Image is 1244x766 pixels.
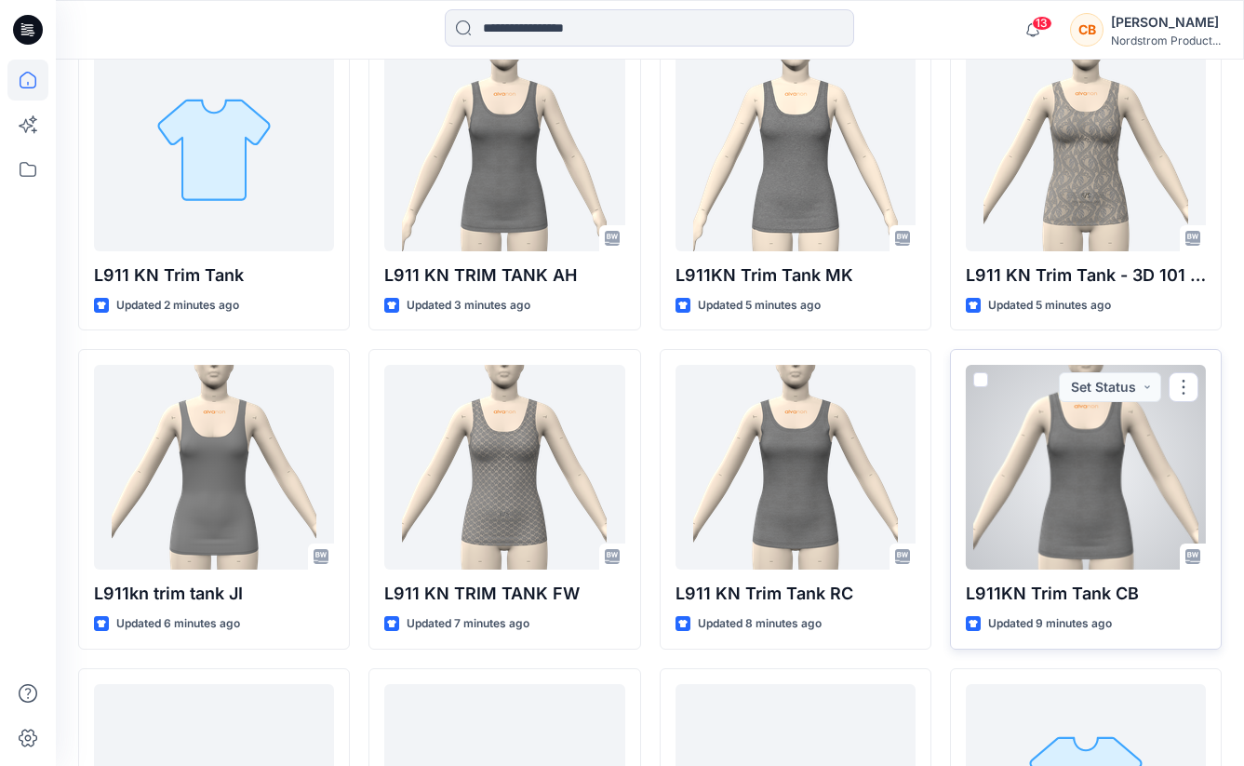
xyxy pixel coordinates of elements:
[676,581,916,607] p: L911 KN Trim Tank RC
[1032,16,1052,31] span: 13
[676,262,916,289] p: L911KN Trim Tank MK
[407,614,529,634] p: Updated 7 minutes ago
[116,296,239,316] p: Updated 2 minutes ago
[94,581,334,607] p: L911kn trim tank JI
[384,262,624,289] p: L911 KN TRIM TANK AH
[988,296,1111,316] p: Updated 5 minutes ago
[384,581,624,607] p: L911 KN TRIM TANK FW
[988,614,1112,634] p: Updated 9 minutes ago
[966,262,1206,289] p: L911 KN Trim Tank - 3D 101 CS
[966,365,1206,570] a: L911KN Trim Tank CB
[966,47,1206,251] a: L911 KN Trim Tank - 3D 101 CS
[698,296,821,316] p: Updated 5 minutes ago
[94,262,334,289] p: L911 KN Trim Tank
[676,365,916,570] a: L911 KN Trim Tank RC
[966,581,1206,607] p: L911KN Trim Tank CB
[94,47,334,251] a: L911 KN Trim Tank
[384,47,624,251] a: L911 KN TRIM TANK AH
[676,47,916,251] a: L911KN Trim Tank MK
[1111,11,1221,34] div: [PERSON_NAME]
[698,614,822,634] p: Updated 8 minutes ago
[384,365,624,570] a: L911 KN TRIM TANK FW
[1070,13,1104,47] div: CB
[94,365,334,570] a: L911kn trim tank JI
[1111,34,1221,47] div: Nordstrom Product...
[407,296,530,316] p: Updated 3 minutes ago
[116,614,240,634] p: Updated 6 minutes ago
